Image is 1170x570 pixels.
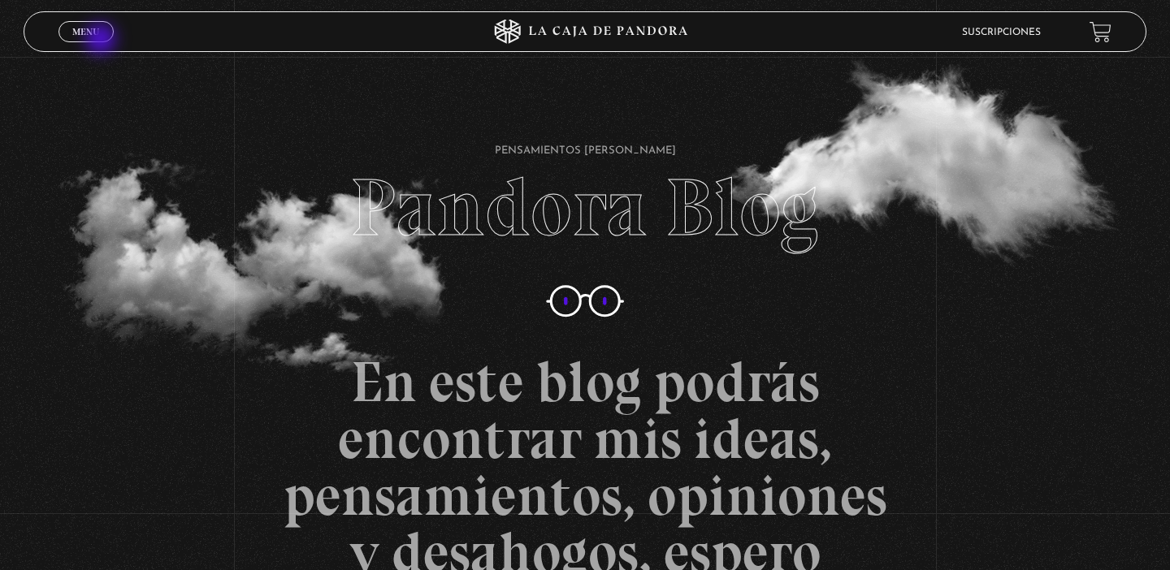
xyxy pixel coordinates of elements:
span: Pensamientos [PERSON_NAME] [495,145,676,156]
span: Menu [72,27,99,37]
span: Cerrar [67,41,106,52]
a: View your shopping cart [1090,21,1111,43]
h1: Pandora Blog [350,85,820,248]
a: Suscripciones [962,28,1041,37]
